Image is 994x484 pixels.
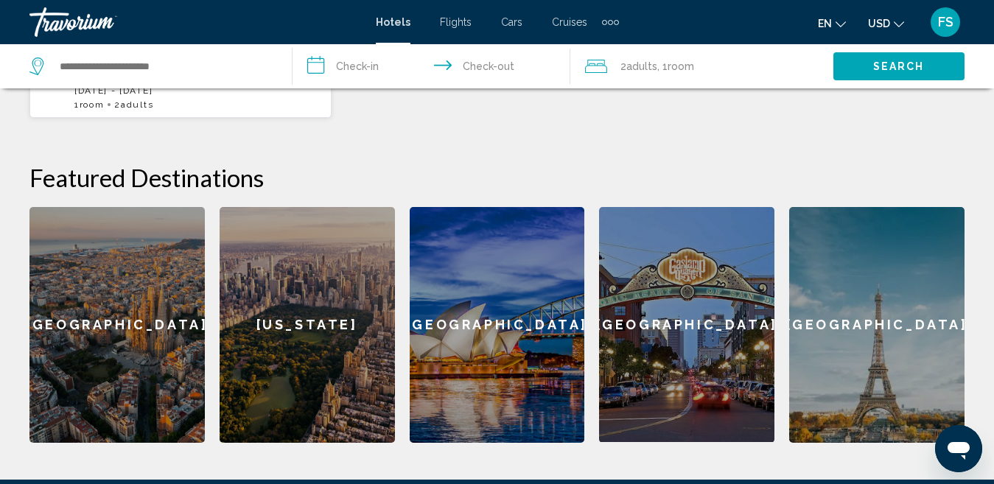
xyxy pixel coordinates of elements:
[220,207,395,443] a: [US_STATE]
[121,99,153,110] span: Adults
[626,60,657,72] span: Adults
[668,60,694,72] span: Room
[29,163,965,192] h2: Featured Destinations
[80,99,105,110] span: Room
[440,16,472,28] a: Flights
[602,10,619,34] button: Extra navigation items
[552,16,587,28] a: Cruises
[410,207,585,443] a: [GEOGRAPHIC_DATA]
[114,99,153,110] span: 2
[868,18,890,29] span: USD
[501,16,522,28] a: Cars
[620,56,657,77] span: 2
[938,15,953,29] span: FS
[818,13,846,34] button: Change language
[376,16,410,28] a: Hotels
[29,7,361,37] a: Travorium
[29,207,205,443] a: [GEOGRAPHIC_DATA]
[868,13,904,34] button: Change currency
[293,44,570,88] button: Check in and out dates
[599,207,774,443] a: [GEOGRAPHIC_DATA]
[789,207,965,443] a: [GEOGRAPHIC_DATA]
[74,99,104,110] span: 1
[935,425,982,472] iframe: Кнопка запуска окна обмена сообщениями
[657,56,694,77] span: , 1
[599,207,774,442] div: [GEOGRAPHIC_DATA]
[926,7,965,38] button: User Menu
[74,85,320,96] p: [DATE] - [DATE]
[833,52,965,80] button: Search
[570,44,833,88] button: Travelers: 2 adults, 0 children
[873,61,925,73] span: Search
[818,18,832,29] span: en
